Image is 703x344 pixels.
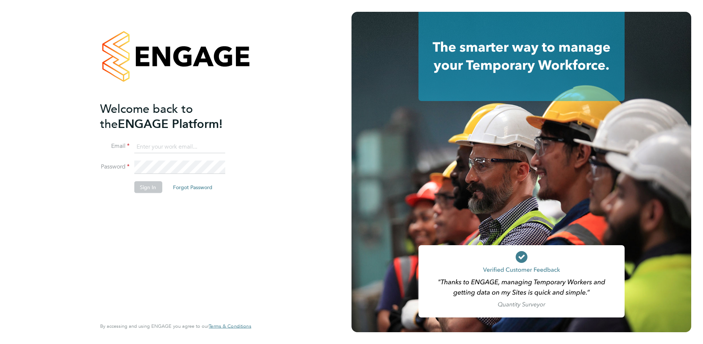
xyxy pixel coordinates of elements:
h2: ENGAGE Platform! [100,101,244,131]
button: Forgot Password [167,181,218,193]
span: Welcome back to the [100,101,193,131]
button: Sign In [134,181,162,193]
a: Terms & Conditions [209,323,251,329]
span: By accessing and using ENGAGE you agree to our [100,323,251,329]
input: Enter your work email... [134,140,225,153]
label: Email [100,142,130,150]
label: Password [100,163,130,171]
